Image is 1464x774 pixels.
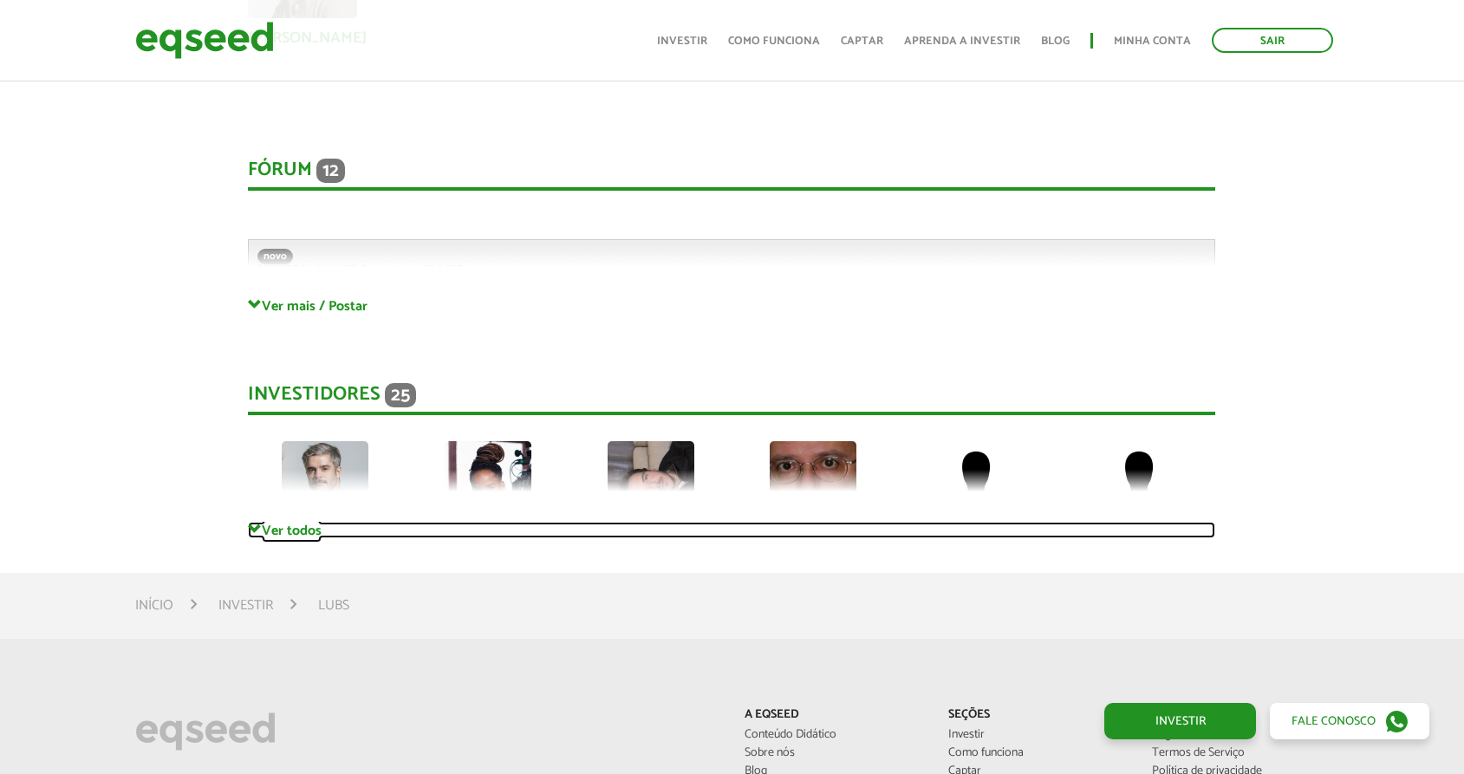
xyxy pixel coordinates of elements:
[248,383,1215,415] div: Investidores
[248,159,1215,191] div: Fórum
[841,36,883,47] a: Captar
[948,747,1126,759] a: Como funciona
[1270,703,1429,739] a: Fale conosco
[385,383,416,407] span: 25
[948,708,1126,723] p: Seções
[745,747,922,759] a: Sobre nós
[135,599,173,613] a: Início
[282,441,368,528] img: picture-123564-1758224931.png
[135,17,274,63] img: EqSeed
[318,594,349,617] li: Lubs
[218,599,273,613] a: Investir
[248,297,1215,314] a: Ver mais / Postar
[1104,703,1256,739] a: Investir
[770,441,856,528] img: picture-39754-1478397420.jpg
[1041,36,1070,47] a: Blog
[657,36,707,47] a: Investir
[904,36,1020,47] a: Aprenda a investir
[933,441,1019,528] img: default-user.png
[1114,36,1191,47] a: Minha conta
[1212,28,1333,53] a: Sair
[248,522,1215,538] a: Ver todos
[1152,729,1330,741] a: Regras Gerais
[948,729,1126,741] a: Investir
[1096,441,1182,528] img: default-user.png
[745,708,922,723] p: A EqSeed
[445,441,531,528] img: picture-90970-1668946421.jpg
[1152,747,1330,759] a: Termos de Serviço
[135,708,276,755] img: EqSeed Logo
[608,441,694,528] img: picture-127619-1750805258.jpg
[728,36,820,47] a: Como funciona
[316,159,345,183] span: 12
[745,729,922,741] a: Conteúdo Didático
